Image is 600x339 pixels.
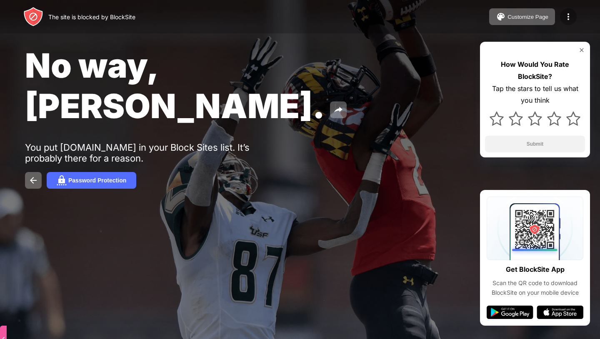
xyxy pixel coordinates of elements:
[485,83,585,107] div: Tap the stars to tell us what you think
[528,111,542,126] img: star.svg
[23,7,43,27] img: header-logo.svg
[537,306,583,319] img: app-store.svg
[566,111,580,126] img: star.svg
[25,142,282,164] div: You put [DOMAIN_NAME] in your Block Sites list. It’s probably there for a reason.
[485,136,585,152] button: Submit
[578,47,585,53] img: rate-us-close.svg
[509,111,523,126] img: star.svg
[485,58,585,83] div: How Would You Rate BlockSite?
[25,45,325,126] span: No way, [PERSON_NAME].
[490,111,504,126] img: star.svg
[547,111,561,126] img: star.svg
[507,14,548,20] div: Customize Page
[48,13,135,20] div: The site is blocked by BlockSite
[489,8,555,25] button: Customize Page
[563,12,573,22] img: menu-icon.svg
[28,175,38,185] img: back.svg
[487,278,583,297] div: Scan the QR code to download BlockSite on your mobile device
[333,105,343,115] img: share.svg
[57,175,67,185] img: password.svg
[506,263,565,276] div: Get BlockSite App
[496,12,506,22] img: pallet.svg
[68,177,126,184] div: Password Protection
[487,306,533,319] img: google-play.svg
[47,172,136,189] button: Password Protection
